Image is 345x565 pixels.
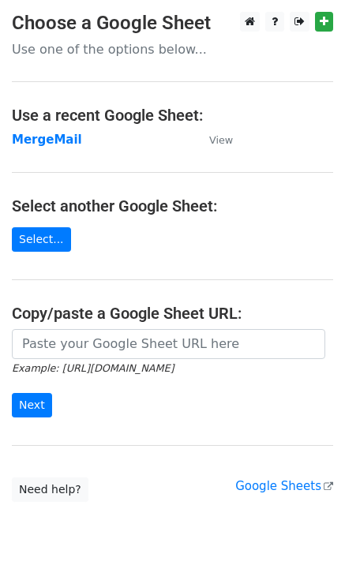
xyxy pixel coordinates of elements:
a: View [193,133,233,147]
h4: Select another Google Sheet: [12,196,333,215]
a: Select... [12,227,71,252]
small: Example: [URL][DOMAIN_NAME] [12,362,174,374]
h3: Choose a Google Sheet [12,12,333,35]
input: Paste your Google Sheet URL here [12,329,325,359]
h4: Copy/paste a Google Sheet URL: [12,304,333,323]
input: Next [12,393,52,417]
a: Need help? [12,477,88,502]
p: Use one of the options below... [12,41,333,58]
small: View [209,134,233,146]
h4: Use a recent Google Sheet: [12,106,333,125]
a: MergeMail [12,133,82,147]
a: Google Sheets [235,479,333,493]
